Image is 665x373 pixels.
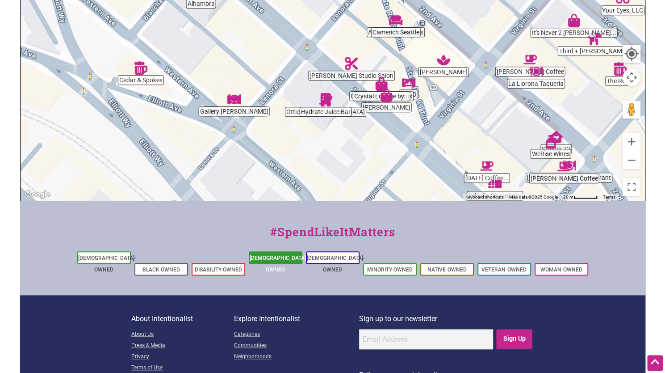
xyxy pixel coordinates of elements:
button: Zoom in [623,133,640,151]
a: [DEMOGRAPHIC_DATA]-Owned [307,255,365,273]
div: Crystal Lounge by Crystallography Gems [371,74,392,94]
a: Native-Owned [427,267,467,273]
a: Open this area in Google Maps (opens a new window) [23,189,52,200]
div: Moore Coffee [520,49,540,70]
a: [DEMOGRAPHIC_DATA]-Owned [78,255,136,273]
a: Black-Owned [142,267,180,273]
div: Gallery Mack [224,89,244,110]
div: Bobbie Medlin [376,85,397,106]
a: About Us [131,329,234,340]
span: Map data ©2025 Google [509,195,558,199]
button: Keyboard shortcuts [465,194,504,200]
div: Stretch 22 [546,127,566,147]
div: #SpendLikeItMatters [20,223,645,250]
div: ENSO [398,72,419,93]
p: Sign up to our newsletter [359,313,534,325]
div: Seleušs Chocolates [485,174,505,194]
button: Zoom out [623,151,640,169]
button: Map Scale: 20 m per 50 pixels [560,194,600,200]
a: Veteran-Owned [481,267,527,273]
a: Privacy [131,352,234,363]
a: Minority-Owned [367,267,413,273]
button: Drag Pegman onto the map to open Street View [623,101,640,119]
a: Communities [234,340,359,352]
div: Third + Stewart Animal Wellness [585,29,605,49]
input: Email Address [359,329,493,349]
div: It's Never 2 Early 2 Create & Innovate [564,10,584,31]
button: Toggle fullscreen view [622,178,640,196]
div: Vann Studio Salon [341,53,362,74]
span: 20 m [563,195,573,199]
button: Map camera controls [623,68,640,86]
a: Terms (opens in new tab) [603,195,615,199]
div: Antonio Spa [433,50,454,70]
button: Your Location [623,45,640,63]
div: Hydrate Juice Bar [315,89,336,110]
div: The Retro [610,59,630,79]
p: About Intentionalist [131,313,234,325]
a: Disability-Owned [195,267,242,273]
a: Woman-Owned [540,267,582,273]
img: Google [23,189,52,200]
a: Neighborhoods [234,352,359,363]
input: Sign Up [496,329,532,349]
div: Moore Coffee [554,156,574,177]
a: Categories [234,329,359,340]
div: La Llorona Taqueria [526,61,546,82]
div: Scroll Back to Top [647,355,663,371]
p: Explore Intentionalist [234,313,359,325]
a: Press & Media [131,340,234,352]
div: Armistice Coffee Roaster [477,156,497,176]
div: Cedar & Spokes [130,58,151,78]
div: WeRise Wines [540,131,561,152]
div: Ludi's Restaurant [559,155,579,176]
a: [DEMOGRAPHIC_DATA]-Owned [250,255,308,273]
div: Camerich Seattle [385,10,406,30]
